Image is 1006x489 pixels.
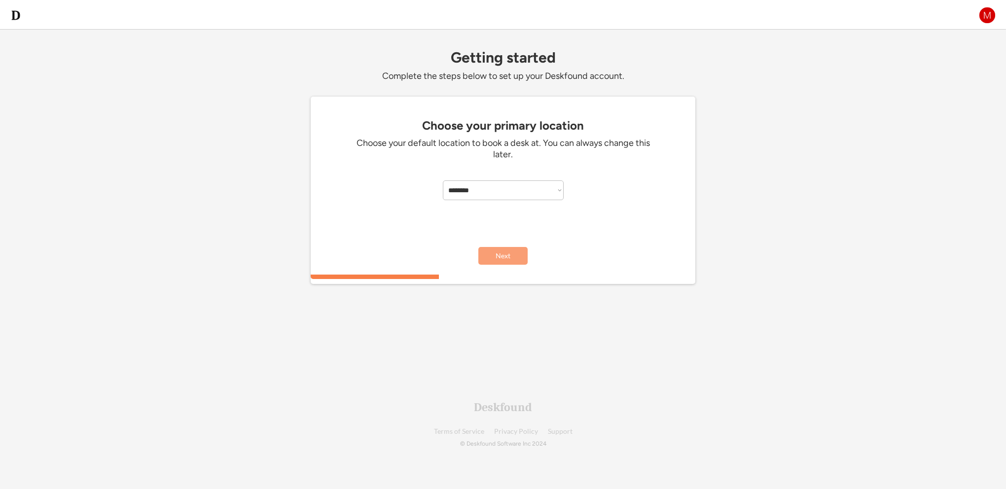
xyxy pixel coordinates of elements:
img: d-whitebg.png [10,9,22,21]
button: Next [478,247,528,265]
div: Choose your default location to book a desk at. You can always change this later. [355,138,651,161]
div: 33.3333333333333% [313,275,697,279]
a: Terms of Service [434,428,484,435]
a: Support [548,428,573,435]
a: Privacy Policy [494,428,538,435]
div: Choose your primary location [316,119,690,133]
img: M.png [978,6,996,24]
div: Getting started [311,49,695,66]
div: Complete the steps below to set up your Deskfound account. [311,70,695,82]
div: Deskfound [474,401,532,413]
